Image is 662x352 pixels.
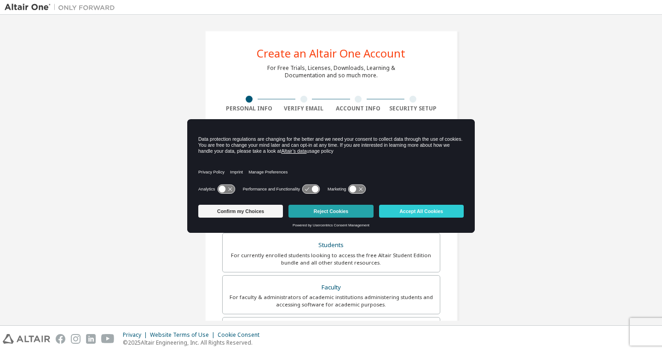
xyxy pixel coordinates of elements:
[222,105,277,112] div: Personal Info
[267,64,395,79] div: For Free Trials, Licenses, Downloads, Learning & Documentation and so much more.
[71,334,81,344] img: instagram.svg
[3,334,50,344] img: altair_logo.svg
[86,334,96,344] img: linkedin.svg
[386,105,440,112] div: Security Setup
[228,239,434,252] div: Students
[228,294,434,308] div: For faculty & administrators of academic institutions administering students and accessing softwa...
[228,252,434,266] div: For currently enrolled students looking to access the free Altair Student Edition bundle and all ...
[101,334,115,344] img: youtube.svg
[228,281,434,294] div: Faculty
[56,334,65,344] img: facebook.svg
[218,331,265,339] div: Cookie Consent
[276,105,331,112] div: Verify Email
[123,339,265,346] p: © 2025 Altair Engineering, Inc. All Rights Reserved.
[5,3,120,12] img: Altair One
[331,105,386,112] div: Account Info
[123,331,150,339] div: Privacy
[150,331,218,339] div: Website Terms of Use
[257,48,405,59] div: Create an Altair One Account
